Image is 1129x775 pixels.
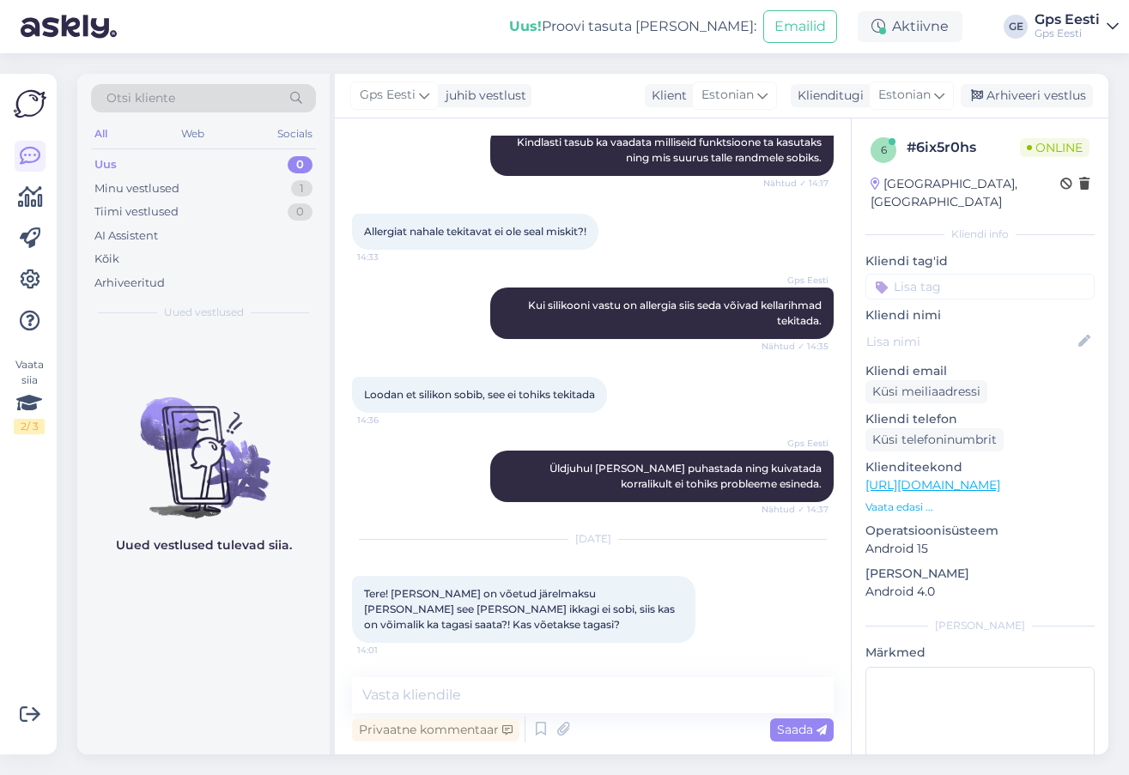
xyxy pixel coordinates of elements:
div: [GEOGRAPHIC_DATA], [GEOGRAPHIC_DATA] [871,175,1060,211]
div: juhib vestlust [439,87,526,105]
p: Operatsioonisüsteem [865,522,1095,540]
span: Estonian [878,86,931,105]
span: Saada [777,722,827,737]
div: Küsi meiliaadressi [865,380,987,403]
div: Klienditugi [791,87,864,105]
a: Gps EestiGps Eesti [1035,13,1119,40]
p: Android 15 [865,540,1095,558]
img: No chats [77,366,330,521]
div: 0 [288,156,313,173]
div: Web [178,123,208,145]
span: 6 [881,143,887,156]
div: Uus [94,156,117,173]
div: Gps Eesti [1035,13,1100,27]
div: Klient [645,87,687,105]
span: Loodan et silikon sobib, see ei tohiks tekitada [364,388,595,401]
img: Askly Logo [14,88,46,120]
div: 2 / 3 [14,419,45,434]
span: Kindlasti tasub ka vaadata milliseid funktsioone ta kasutaks ning mis suurus talle randmele sobiks. [517,136,824,164]
p: Klienditeekond [865,458,1095,476]
span: 14:01 [357,644,422,657]
div: AI Assistent [94,227,158,245]
p: Vaata edasi ... [865,500,1095,515]
input: Lisa tag [865,274,1095,300]
div: All [91,123,111,145]
div: 1 [291,180,313,197]
span: Gps Eesti [764,274,829,287]
p: Kliendi tag'id [865,252,1095,270]
div: # 6ix5r0hs [907,137,1020,158]
b: Uus! [509,18,542,34]
div: Gps Eesti [1035,27,1100,40]
p: Kliendi email [865,362,1095,380]
p: Uued vestlused tulevad siia. [116,536,292,554]
div: Arhiveeri vestlus [961,84,1093,107]
span: Nähtud ✓ 14:17 [763,177,829,190]
span: Otsi kliente [106,89,175,107]
div: [PERSON_NAME] [865,618,1095,633]
span: Uued vestlused [164,305,244,320]
div: 0 [288,203,313,221]
span: Gps Eesti [764,437,829,450]
a: [URL][DOMAIN_NAME] [865,477,1000,493]
span: 14:33 [357,251,422,263]
span: Estonian [701,86,754,105]
p: Android 4.0 [865,583,1095,601]
div: Tiimi vestlused [94,203,179,221]
div: Kõik [94,251,119,268]
div: Küsi telefoninumbrit [865,428,1004,451]
div: Kliendi info [865,227,1095,242]
span: Gps Eesti [360,86,416,105]
div: Vaata siia [14,357,45,434]
span: Üldjuhul [PERSON_NAME] puhastada ning kuivatada korralikult ei tohiks probleeme esineda. [549,462,824,490]
span: Nähtud ✓ 14:37 [762,503,829,516]
button: Emailid [763,10,837,43]
p: Märkmed [865,644,1095,662]
span: Online [1020,138,1090,157]
div: Socials [274,123,316,145]
span: Allergiat nahale tekitavat ei ole seal miskit?! [364,225,586,238]
p: Kliendi telefon [865,410,1095,428]
div: GE [1004,15,1028,39]
div: Proovi tasuta [PERSON_NAME]: [509,16,756,37]
span: Kui silikooni vastu on allergia siis seda võivad kellarihmad tekitada. [528,299,824,327]
span: Tere! [PERSON_NAME] on võetud järelmaksu [PERSON_NAME] see [PERSON_NAME] ikkagi ei sobi, siis kas... [364,587,677,631]
div: Arhiveeritud [94,275,165,292]
div: Minu vestlused [94,180,179,197]
p: Kliendi nimi [865,306,1095,324]
div: Aktiivne [858,11,962,42]
input: Lisa nimi [866,332,1075,351]
p: [PERSON_NAME] [865,565,1095,583]
span: Nähtud ✓ 14:35 [762,340,829,353]
span: 14:36 [357,414,422,427]
div: Privaatne kommentaar [352,718,519,742]
div: [DATE] [352,531,834,547]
